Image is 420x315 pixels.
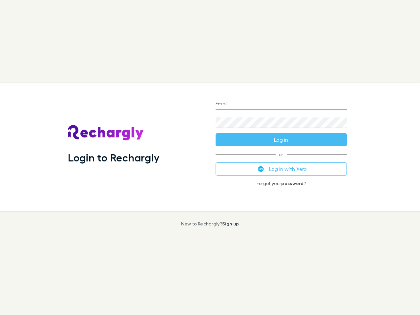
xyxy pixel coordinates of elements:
a: password [281,180,304,186]
p: New to Rechargly? [181,221,239,226]
span: or [216,154,347,155]
a: Sign up [222,221,239,226]
h1: Login to Rechargly [68,151,159,164]
p: Forgot your ? [216,181,347,186]
button: Log in [216,133,347,146]
img: Rechargly's Logo [68,125,144,141]
button: Log in with Xero [216,162,347,176]
img: Xero's logo [258,166,264,172]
